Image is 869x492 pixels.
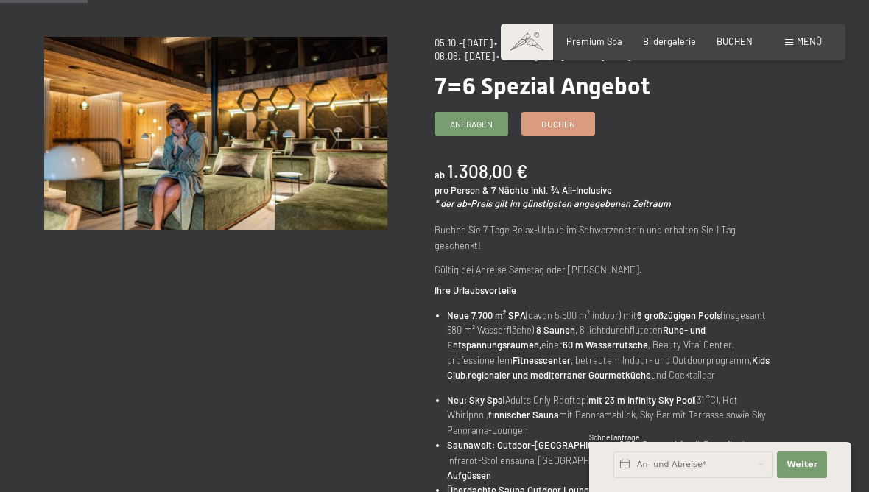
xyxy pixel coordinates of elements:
a: Premium Spa [566,35,622,47]
strong: mit 23 m Infinity Sky Pool [588,394,694,406]
span: 05.10.–[DATE] [434,37,493,49]
span: Weiter [787,459,817,471]
a: BUCHEN [717,35,753,47]
strong: Neue 7.700 m² SPA [447,309,526,321]
strong: Neu: Sky Spa [447,394,503,406]
span: Menü [797,35,822,47]
span: ab [434,169,445,180]
li: (davon 5.500 m² indoor) mit (insgesamt 680 m² Wasserfläche), , 8 lichtdurchfluteten einer , Beaut... [447,308,778,383]
span: • 06.06.–[DATE] [434,37,773,62]
a: Bildergalerie [643,35,696,47]
a: Anfragen [435,113,507,135]
strong: 8 Saunen [536,324,575,336]
strong: Saunawelt: Outdoor-[GEOGRAPHIC_DATA], [447,439,625,451]
strong: 6 großzügigen Pools [637,309,721,321]
span: pro Person & [434,184,489,196]
a: Buchen [522,113,594,135]
li: Bio-Sauna, Kristall-Dampfbad, Infrarot-Stollensauna, [GEOGRAPHIC_DATA], [447,437,778,482]
span: • 12.09.–[DATE] [496,50,564,62]
span: • 01.11.–[DATE] [494,37,557,49]
strong: Fitnesscenter [513,354,571,366]
em: * der ab-Preis gilt im günstigsten angegebenen Zeitraum [434,197,671,209]
span: Anfragen [450,118,493,130]
span: 7=6 Spezial Angebot [434,72,650,100]
span: Schnellanfrage [589,433,640,442]
strong: regionaler und mediterraner Gourmetküche [468,369,651,381]
strong: 60 m Wasserrutsche [563,339,648,351]
span: Buchen [541,118,575,130]
span: 7 Nächte [491,184,529,196]
b: 1.308,00 € [447,161,527,182]
p: Gültig bei Anreise Samstag oder [PERSON_NAME]. [434,262,778,277]
img: 7=6 Spezial Angebot [44,37,387,230]
span: inkl. ¾ All-Inclusive [531,184,612,196]
span: • 31.10.–[DATE] [566,50,631,62]
strong: finnischer Sauna [488,409,559,421]
p: Buchen Sie 7 Tage Relax-Urlaub im Schwarzenstein und erhalten Sie 1 Tag geschenkt! [434,222,778,253]
li: (Adults Only Rooftop) (31 °C), Hot Whirlpool, mit Panoramablick, Sky Bar mit Terrasse sowie Sky P... [447,393,778,437]
strong: Ihre Urlaubsvorteile [434,284,516,296]
button: Weiter [777,451,827,478]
